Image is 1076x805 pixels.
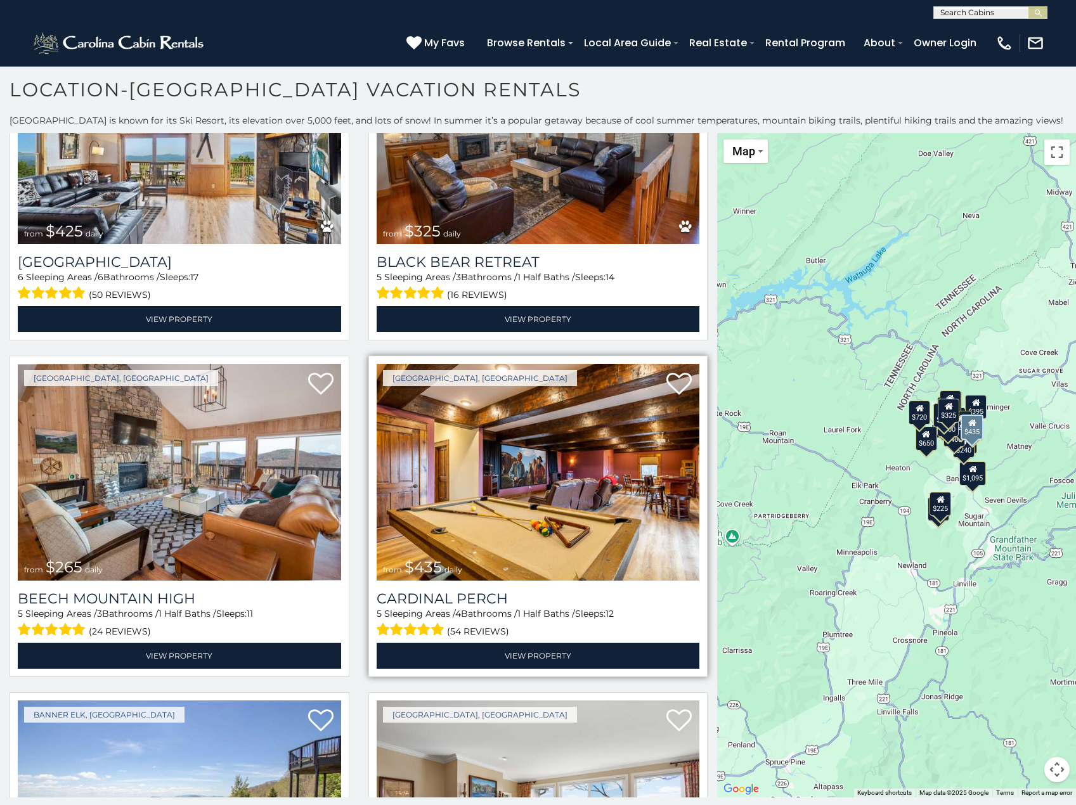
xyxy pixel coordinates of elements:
[18,254,341,271] h3: Pinecone Manor
[24,370,218,386] a: [GEOGRAPHIC_DATA], [GEOGRAPHIC_DATA]
[377,643,700,669] a: View Property
[377,590,700,607] a: Cardinal Perch
[933,403,955,427] div: $425
[18,364,341,580] a: Beech Mountain High from $265 daily
[916,427,937,451] div: $650
[928,497,949,521] div: $355
[89,287,151,303] span: (50 reviews)
[85,565,103,574] span: daily
[909,401,931,425] div: $720
[18,364,341,580] img: Beech Mountain High
[18,306,341,332] a: View Property
[405,558,442,576] span: $435
[377,364,700,580] img: Cardinal Perch
[857,789,912,797] button: Keyboard shortcuts
[308,708,334,735] a: Add to favorites
[424,35,465,51] span: My Favs
[606,608,614,619] span: 12
[18,590,341,607] a: Beech Mountain High
[377,607,700,640] div: Sleeping Areas / Bathrooms / Sleeps:
[732,145,755,158] span: Map
[933,404,954,428] div: $425
[1021,789,1072,796] a: Report a map error
[89,623,151,640] span: (24 reviews)
[46,558,82,576] span: $265
[405,222,441,240] span: $325
[447,623,509,640] span: (54 reviews)
[517,608,575,619] span: 1 Half Baths /
[377,27,700,243] img: Black Bear Retreat
[1044,139,1070,165] button: Toggle fullscreen view
[24,229,43,238] span: from
[938,399,959,423] div: $325
[18,607,341,640] div: Sleeping Areas / Bathrooms / Sleeps:
[578,32,677,54] a: Local Area Guide
[683,32,753,54] a: Real Estate
[24,565,43,574] span: from
[447,287,507,303] span: (16 reviews)
[32,30,207,56] img: White-1-2.png
[666,371,692,398] a: Add to favorites
[720,781,762,797] a: Open this area in Google Maps (opens a new window)
[995,34,1013,52] img: phone-regular-white.png
[1044,757,1070,782] button: Map camera controls
[377,608,382,619] span: 5
[247,608,253,619] span: 11
[377,254,700,271] a: Black Bear Retreat
[996,789,1014,796] a: Terms (opens in new tab)
[18,643,341,669] a: View Property
[443,229,461,238] span: daily
[930,492,952,516] div: $225
[86,229,103,238] span: daily
[959,461,986,486] div: $1,095
[377,364,700,580] a: Cardinal Perch from $435 daily
[383,229,402,238] span: from
[377,27,700,243] a: Black Bear Retreat from $325 daily
[46,222,83,240] span: $425
[18,27,341,243] a: Pinecone Manor from $425 daily
[606,271,614,283] span: 14
[24,707,185,723] a: Banner Elk, [GEOGRAPHIC_DATA]
[857,32,902,54] a: About
[950,411,972,435] div: $230
[377,271,382,283] span: 5
[481,32,572,54] a: Browse Rentals
[190,271,198,283] span: 17
[720,781,762,797] img: Google
[18,254,341,271] a: [GEOGRAPHIC_DATA]
[97,608,102,619] span: 3
[18,27,341,243] img: Pinecone Manor
[383,565,402,574] span: from
[907,32,983,54] a: Owner Login
[723,139,768,163] button: Change map style
[406,35,468,51] a: My Favs
[18,608,23,619] span: 5
[383,370,577,386] a: [GEOGRAPHIC_DATA], [GEOGRAPHIC_DATA]
[1027,34,1044,52] img: mail-regular-white.png
[961,415,983,440] div: $435
[940,390,961,415] div: $325
[455,608,461,619] span: 4
[444,565,462,574] span: daily
[919,789,988,796] span: Map data ©2025 Google
[18,271,23,283] span: 6
[383,707,577,723] a: [GEOGRAPHIC_DATA], [GEOGRAPHIC_DATA]
[159,608,216,619] span: 1 Half Baths /
[308,371,334,398] a: Add to favorites
[965,395,987,419] div: $395
[517,271,575,283] span: 1 Half Baths /
[666,708,692,735] a: Add to favorites
[98,271,103,283] span: 6
[456,271,461,283] span: 3
[759,32,852,54] a: Rental Program
[377,271,700,303] div: Sleeping Areas / Bathrooms / Sleeps:
[377,306,700,332] a: View Property
[18,271,341,303] div: Sleeping Areas / Bathrooms / Sleeps:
